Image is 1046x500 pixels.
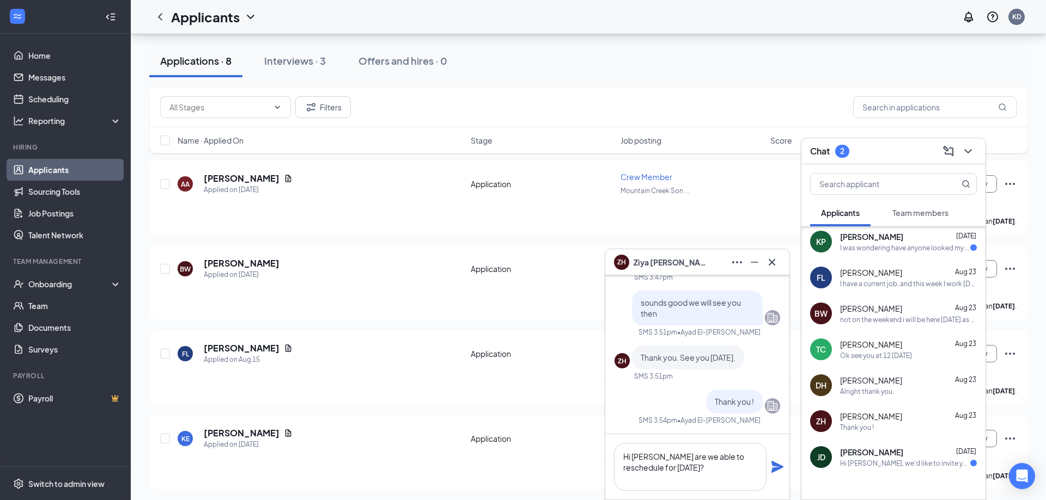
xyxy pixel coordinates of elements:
h5: [PERSON_NAME] [204,342,279,354]
div: Payroll [13,371,119,380]
b: [DATE] [993,387,1015,395]
h1: Applicants [171,8,240,26]
svg: ChevronLeft [154,10,167,23]
svg: Ellipses [1004,177,1017,190]
svg: Document [284,429,293,437]
span: [PERSON_NAME] [840,447,903,458]
textarea: Hi [PERSON_NAME] are we able to reschedule for [DATE]? [614,443,767,491]
a: Scheduling [28,88,121,110]
div: I have a current job, and this week I work [DATE], [DATE] and [DATE] night [840,279,977,288]
button: Ellipses [728,254,746,271]
div: ZH [618,356,627,366]
div: Interviews · 3 [264,54,326,67]
div: FL [817,272,825,283]
svg: Collapse [105,11,116,22]
svg: Ellipses [1004,262,1017,275]
a: Documents [28,317,121,338]
span: Thank you ! [715,397,754,406]
h3: Chat [810,145,830,157]
svg: Plane [771,460,784,473]
input: All Stages [169,101,269,113]
button: ChevronDown [959,143,977,160]
a: Applicants [28,159,121,181]
a: Team [28,295,121,317]
svg: Filter [305,101,318,114]
div: Applied on [DATE] [204,184,293,195]
b: [DATE] [993,472,1015,480]
svg: MagnifyingGlass [998,103,1007,112]
a: Messages [28,66,121,88]
svg: Notifications [962,10,975,23]
div: Alright thank you. [840,387,894,396]
div: ZH [816,416,826,427]
svg: ChevronDown [273,103,282,112]
input: Search applicant [811,174,940,194]
div: Reporting [28,115,122,126]
span: • Ayad El-[PERSON_NAME] [677,328,761,337]
h5: [PERSON_NAME] [204,427,279,439]
div: Hiring [13,143,119,152]
span: Aug 23 [955,339,976,348]
span: sounds good we will see you then [641,298,741,318]
span: Name · Applied On [178,135,244,146]
a: Sourcing Tools [28,181,121,202]
span: Applicants [821,208,860,218]
h5: [PERSON_NAME] [204,257,279,269]
a: Home [28,45,121,66]
span: Crew Member [621,172,672,182]
div: SMS 3:51pm [638,328,677,337]
svg: ComposeMessage [942,145,955,158]
button: ComposeMessage [940,143,957,160]
b: [DATE] [993,217,1015,225]
div: Offers and hires · 0 [358,54,447,67]
div: TC [816,344,826,355]
span: Aug 23 [955,304,976,312]
b: [DATE] [993,302,1015,310]
input: Search in applications [853,96,1017,118]
div: Applied on [DATE] [204,439,293,450]
div: Application [471,263,614,274]
div: I was wondering have anyone looked my application yet [840,243,970,252]
div: Thank you ! [840,423,874,432]
span: [PERSON_NAME] [840,339,902,350]
div: not on the weekend i will be here [DATE] as well if that works [840,315,977,324]
div: KE [181,434,190,443]
div: Application [471,348,614,359]
svg: ChevronDown [244,10,257,23]
svg: Company [766,311,779,324]
span: Aug 23 [955,268,976,276]
h5: [PERSON_NAME] [204,172,279,184]
div: FL [182,349,189,359]
div: 2 [840,146,844,156]
div: Team Management [13,257,119,266]
div: KD [1012,12,1021,21]
span: Job posting [621,135,661,146]
span: [DATE] [956,447,976,455]
div: SMS 3:47pm [634,273,673,282]
button: Filter Filters [295,96,351,118]
div: Applied on [DATE] [204,269,279,280]
span: • Ayad El-[PERSON_NAME] [677,416,761,425]
span: Aug 23 [955,375,976,384]
div: Open Intercom Messenger [1009,463,1035,489]
div: BW [180,264,191,274]
div: JD [817,452,825,462]
button: Minimize [746,254,763,271]
div: Hi [PERSON_NAME], we'd like to invite you to a meeting with Afrah Restaurant for Cashier/ Expo at... [840,459,970,468]
div: DH [816,380,826,391]
span: Team members [892,208,948,218]
svg: WorkstreamLogo [12,11,23,22]
span: [DATE] [956,232,976,240]
span: Score [770,135,792,146]
span: Aug 23 [955,411,976,419]
div: KP [816,236,826,247]
svg: Document [284,344,293,353]
div: Ok see you at 12 [DATE] [840,351,912,360]
div: SMS 3:51pm [634,372,673,381]
svg: Minimize [748,256,761,269]
svg: QuestionInfo [986,10,999,23]
svg: Ellipses [1004,432,1017,445]
a: PayrollCrown [28,387,121,409]
span: Ziya [PERSON_NAME] [634,256,710,268]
